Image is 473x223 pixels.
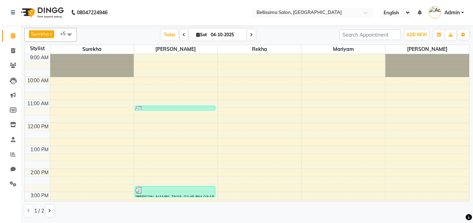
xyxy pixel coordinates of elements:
input: Search Appointment [339,29,400,40]
a: x [49,31,52,37]
span: Mariyam [302,45,385,54]
div: 11:00 AM [26,100,50,107]
img: logo [18,3,66,22]
span: Surekha [50,45,134,54]
span: Admin [444,9,460,16]
div: 10:00 AM [26,77,50,84]
input: 2025-10-04 [209,30,244,40]
span: Surekha [31,31,49,37]
div: Stylist [25,45,50,52]
img: Admin [429,6,441,18]
span: Today [161,29,178,40]
div: 2:00 PM [29,169,50,176]
div: 3:00 PM [29,192,50,199]
div: 12:00 PM [26,123,50,130]
div: 9:00 AM [29,54,50,61]
span: 1 / 2 [34,207,44,215]
div: 1:00 PM [29,146,50,153]
span: Sat [194,32,209,37]
b: 08047224946 [77,3,108,22]
span: +5 [60,31,71,36]
span: ADD NEW [406,32,427,37]
span: [PERSON_NAME] [385,45,469,54]
span: [PERSON_NAME] [134,45,217,54]
div: [PERSON_NAME], TK01, 11:15 AM-11:25 AM, Normal Polish [135,106,215,110]
div: [PERSON_NAME], TK03, 02:45 PM-03:15 PM, Wash & Blast Dry - Below shoulder [135,186,215,197]
span: Rekha [218,45,301,54]
button: ADD NEW [405,30,429,40]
